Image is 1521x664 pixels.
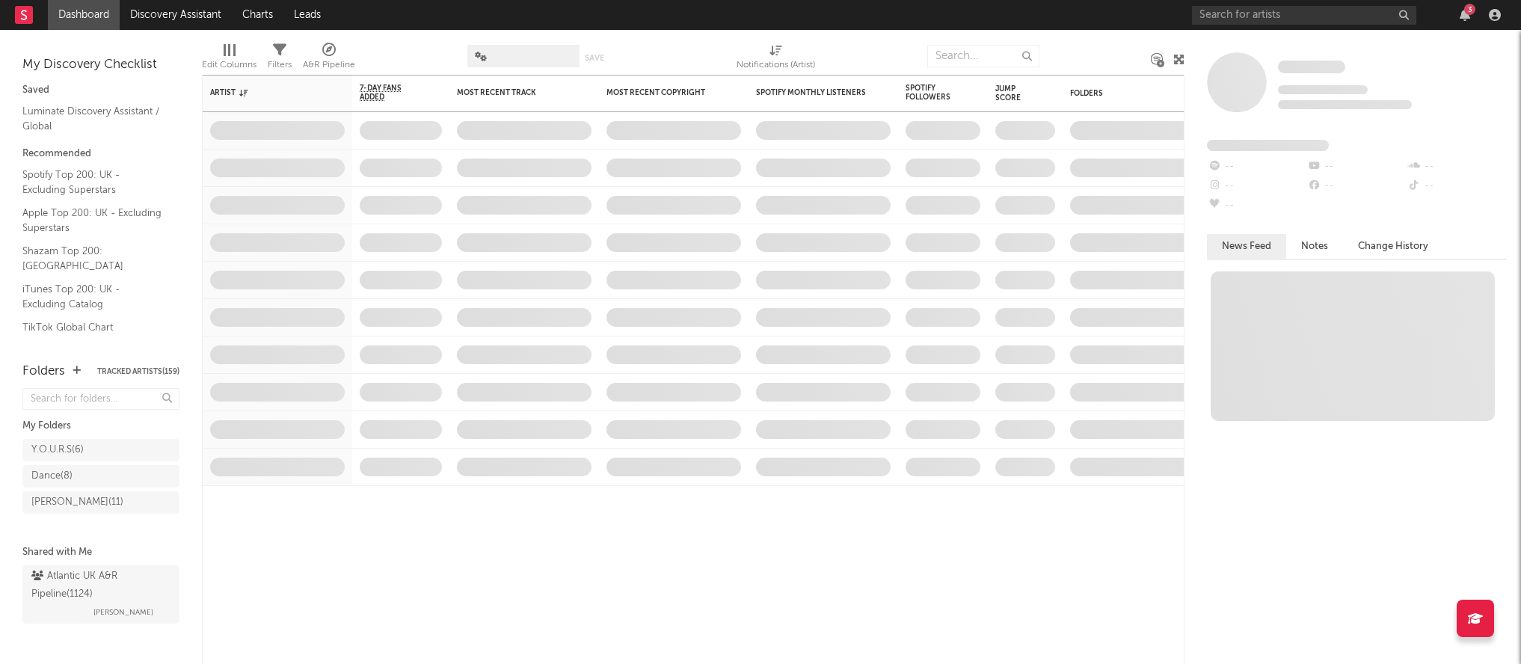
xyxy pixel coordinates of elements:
button: News Feed [1207,234,1286,259]
input: Search... [927,45,1039,67]
a: [PERSON_NAME](11) [22,491,179,514]
a: Atlantic UK A&R Pipeline(1124)[PERSON_NAME] [22,565,179,624]
a: Spotify Top 200: UK - Excluding Superstars [22,167,165,197]
div: Notifications (Artist) [737,56,815,74]
div: -- [1306,157,1406,176]
button: Change History [1343,234,1443,259]
div: Atlantic UK A&R Pipeline ( 1124 ) [31,568,167,603]
div: Artist [210,88,322,97]
div: My Folders [22,417,179,435]
div: Most Recent Copyright [606,88,719,97]
div: -- [1407,176,1506,196]
span: Some Artist [1278,61,1345,73]
div: -- [1207,157,1306,176]
span: Fans Added by Platform [1207,140,1329,151]
div: 3 [1464,4,1475,15]
div: A&R Pipeline [303,56,355,74]
div: Shared with Me [22,544,179,562]
div: Spotify Followers [906,84,958,102]
div: Folders [22,363,65,381]
div: Y.O.U.R.S ( 6 ) [31,441,84,459]
input: Search for folders... [22,388,179,410]
span: 0 fans last week [1278,100,1412,109]
div: Dance ( 8 ) [31,467,73,485]
button: Tracked Artists(159) [97,368,179,375]
div: -- [1407,157,1506,176]
button: Notes [1286,234,1343,259]
a: Shazam Top 200: [GEOGRAPHIC_DATA] [22,243,165,274]
div: My Discovery Checklist [22,56,179,74]
div: Spotify Monthly Listeners [756,88,868,97]
a: Dance(8) [22,465,179,488]
div: Jump Score [995,84,1033,102]
a: Y.O.U.R.S(6) [22,439,179,461]
a: TikTok Global Chart [22,319,165,336]
div: Edit Columns [202,56,256,74]
a: Apple Top 200: UK - Excluding Superstars [22,205,165,236]
div: Notifications (Artist) [737,37,815,81]
div: Edit Columns [202,37,256,81]
a: Luminate Discovery Assistant / Global [22,103,165,134]
div: Most Recent Track [457,88,569,97]
div: Filters [268,37,292,81]
div: Saved [22,82,179,99]
div: A&R Pipeline [303,37,355,81]
span: [PERSON_NAME] [93,603,153,621]
button: Save [585,54,604,62]
div: Filters [268,56,292,74]
button: 3 [1460,9,1470,21]
a: Some Artist [1278,60,1345,75]
span: 7-Day Fans Added [360,84,420,102]
div: Recommended [22,145,179,163]
div: -- [1207,196,1306,215]
div: -- [1207,176,1306,196]
div: [PERSON_NAME] ( 11 ) [31,494,123,511]
div: -- [1306,176,1406,196]
span: Tracking Since: [DATE] [1278,85,1368,94]
input: Search for artists [1192,6,1416,25]
a: iTunes Top 200: UK - Excluding Catalog [22,281,165,312]
div: Folders [1070,89,1182,98]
